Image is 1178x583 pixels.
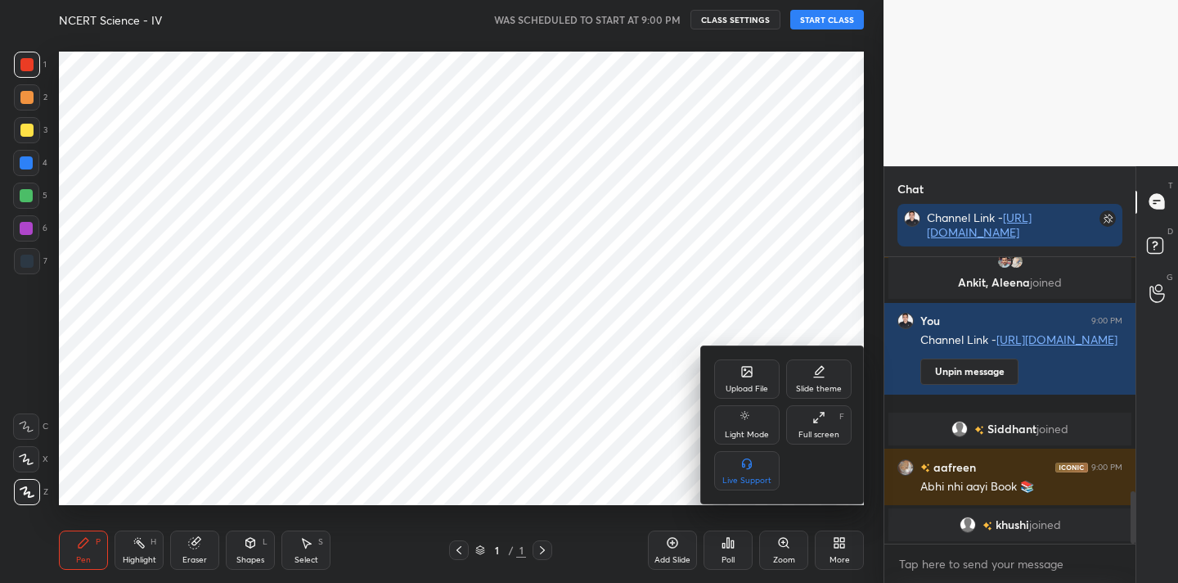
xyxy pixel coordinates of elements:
div: F [839,413,844,421]
div: Live Support [722,477,771,485]
div: Slide theme [796,385,842,393]
div: Light Mode [725,431,769,439]
div: Upload File [726,385,768,393]
div: Full screen [798,431,839,439]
